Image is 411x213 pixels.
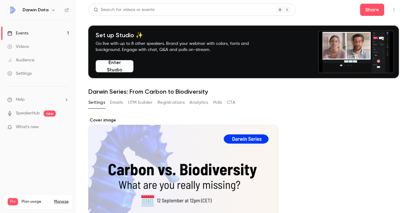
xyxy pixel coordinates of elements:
[7,96,69,103] li: help-dropdown-opener
[227,98,235,107] button: CTA
[44,110,56,117] span: new
[94,7,154,13] div: Search for videos or events
[88,98,105,107] button: Settings
[88,117,278,123] label: Cover image
[128,98,153,107] button: UTM builder
[16,124,39,130] span: What's new
[54,199,69,204] a: Manage
[88,88,399,95] h1: Darwin Series: From Carbon to Biodiversity
[16,110,40,117] a: SpeakerHub
[8,5,17,15] img: Darwin Data
[16,96,25,103] span: Help
[7,57,34,63] div: Audience
[8,198,18,205] span: Pro
[7,44,29,50] div: Videos
[360,4,384,16] button: Share
[22,199,50,204] span: Plan usage
[7,30,28,36] div: Events
[190,98,208,107] button: Analytics
[110,98,123,107] button: Emails
[62,125,69,130] iframe: Noticeable Trigger
[158,98,185,107] button: Registrations
[7,70,32,77] div: Settings
[96,41,263,53] p: Go live with up to 8 other speakers. Brand your webinar with colors, fonts and background. Engage...
[213,98,222,107] button: Polls
[96,31,263,39] h4: Set up Studio ✨
[96,60,133,72] button: Enter Studio
[23,7,48,13] h6: Darwin Data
